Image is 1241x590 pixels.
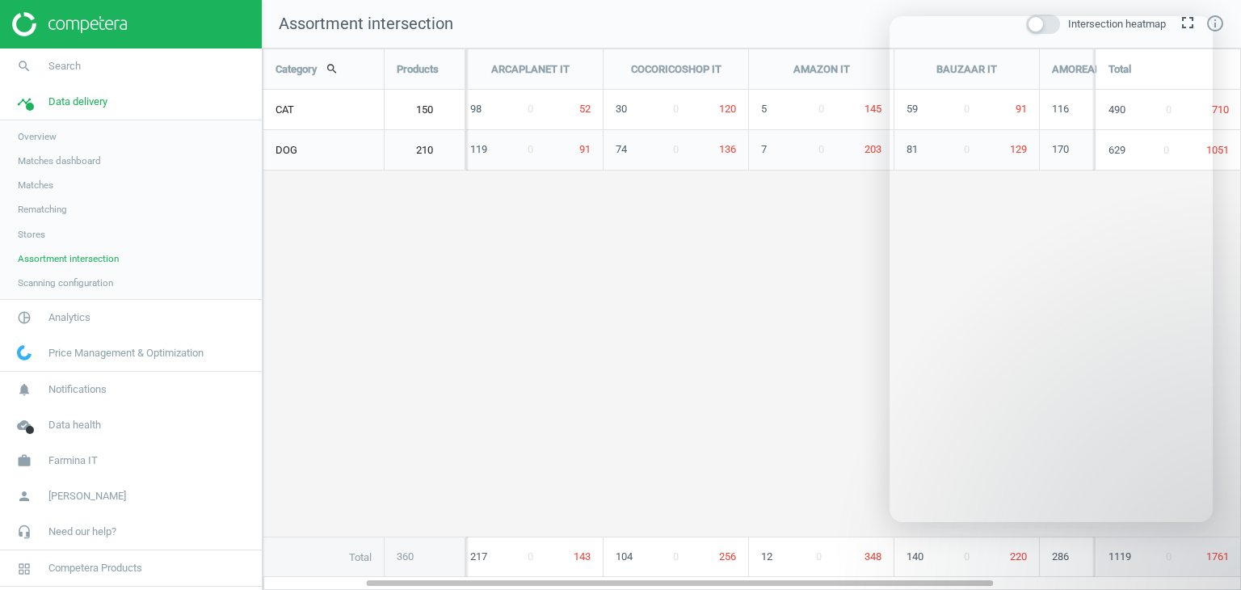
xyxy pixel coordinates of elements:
[12,12,127,36] img: ajHJNr6hYgQAAAAASUVORK5CYII=
[9,51,40,82] i: search
[470,550,487,564] span: 217
[9,374,40,405] i: notifications
[574,550,591,564] span: 143
[616,143,627,155] span: 74
[761,103,767,115] span: 5
[616,103,627,115] span: 30
[470,103,482,115] span: 98
[263,49,384,89] div: Category
[1205,14,1225,35] a: info_outline
[1212,103,1229,117] span: 710
[9,516,40,547] i: headset_mic
[263,537,384,578] div: Total
[673,143,679,155] span: 0
[48,418,101,432] span: Data health
[48,310,90,325] span: Analytics
[1174,535,1213,574] iframe: Intercom live chat
[528,103,533,115] span: 0
[818,143,824,155] span: 0
[458,49,603,90] div: ARCAPLANET IT
[719,143,736,155] span: 136
[279,14,453,33] span: Assortment intersection
[616,550,633,564] span: 104
[719,103,736,115] span: 120
[385,537,465,576] div: 360
[890,16,1213,522] iframe: Intercom live chat
[1010,550,1027,564] span: 220
[761,550,772,564] span: 12
[604,49,748,90] div: COCORICOSHOP IT
[18,130,57,143] span: Overview
[761,143,767,155] span: 7
[816,550,822,564] span: 0
[9,86,40,117] i: timeline
[18,203,67,216] span: Rematching
[907,550,923,564] span: 140
[48,489,126,504] span: [PERSON_NAME]
[48,95,107,109] span: Data delivery
[48,453,98,468] span: Farmina IT
[964,550,970,564] span: 0
[18,252,119,265] span: Assortment intersection
[579,143,591,155] span: 91
[9,410,40,440] i: cloud_done
[749,49,894,90] div: AMAZON IT
[9,302,40,333] i: pie_chart_outlined
[1052,550,1069,564] span: 286
[1205,14,1225,33] i: info_outline
[385,130,465,171] a: 210
[1178,13,1197,32] i: fullscreen
[18,154,101,167] span: Matches dashboard
[18,276,113,289] span: Scanning configuration
[864,550,881,564] span: 348
[1206,143,1229,158] span: 1051
[673,103,679,115] span: 0
[48,59,81,74] span: Search
[317,55,347,82] button: search
[48,382,107,397] span: Notifications
[48,525,116,539] span: Need our help?
[17,345,32,360] img: wGWNvw8QSZomAAAAABJRU5ErkJggg==
[385,90,465,130] a: 150
[9,481,40,512] i: person
[528,143,533,155] span: 0
[1206,550,1229,564] span: 1761
[818,103,824,115] span: 0
[385,49,465,90] div: Products
[673,550,679,564] span: 0
[719,550,736,564] span: 256
[1166,550,1172,564] span: 0
[18,228,45,241] span: Stores
[9,445,40,476] i: work
[263,90,384,130] div: CAT
[579,103,591,115] span: 52
[18,179,53,192] span: Matches
[1108,550,1131,564] span: 1119
[263,130,384,171] div: DOG
[864,143,881,155] span: 203
[470,143,487,155] span: 119
[864,103,881,115] span: 145
[528,550,533,564] span: 0
[48,346,204,360] span: Price Management & Optimization
[48,561,142,575] span: Competera Products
